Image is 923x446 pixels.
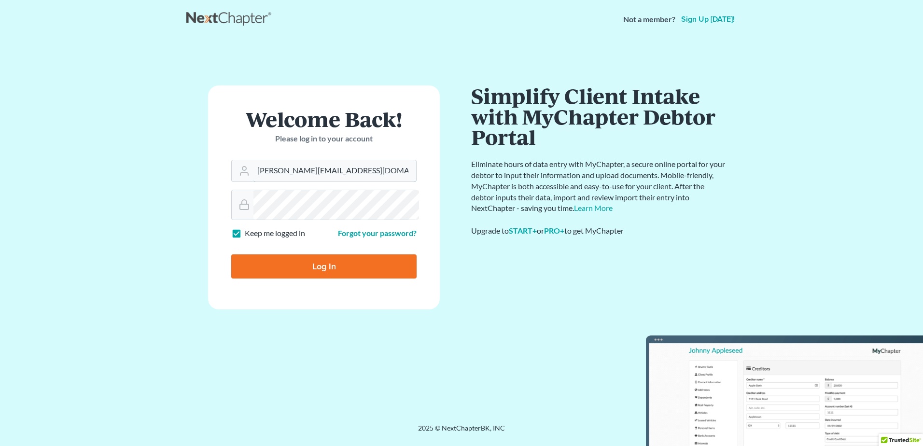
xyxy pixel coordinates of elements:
input: Log In [231,254,417,279]
a: PRO+ [544,226,564,235]
input: Email Address [253,160,416,181]
a: Learn More [574,203,613,212]
a: START+ [509,226,537,235]
a: Sign up [DATE]! [679,15,737,23]
strong: Not a member? [623,14,675,25]
h1: Welcome Back! [231,109,417,129]
label: Keep me logged in [245,228,305,239]
a: Forgot your password? [338,228,417,237]
div: Upgrade to or to get MyChapter [471,225,727,237]
div: 2025 © NextChapterBK, INC [186,423,737,441]
p: Please log in to your account [231,133,417,144]
h1: Simplify Client Intake with MyChapter Debtor Portal [471,85,727,147]
p: Eliminate hours of data entry with MyChapter, a secure online portal for your debtor to input the... [471,159,727,214]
